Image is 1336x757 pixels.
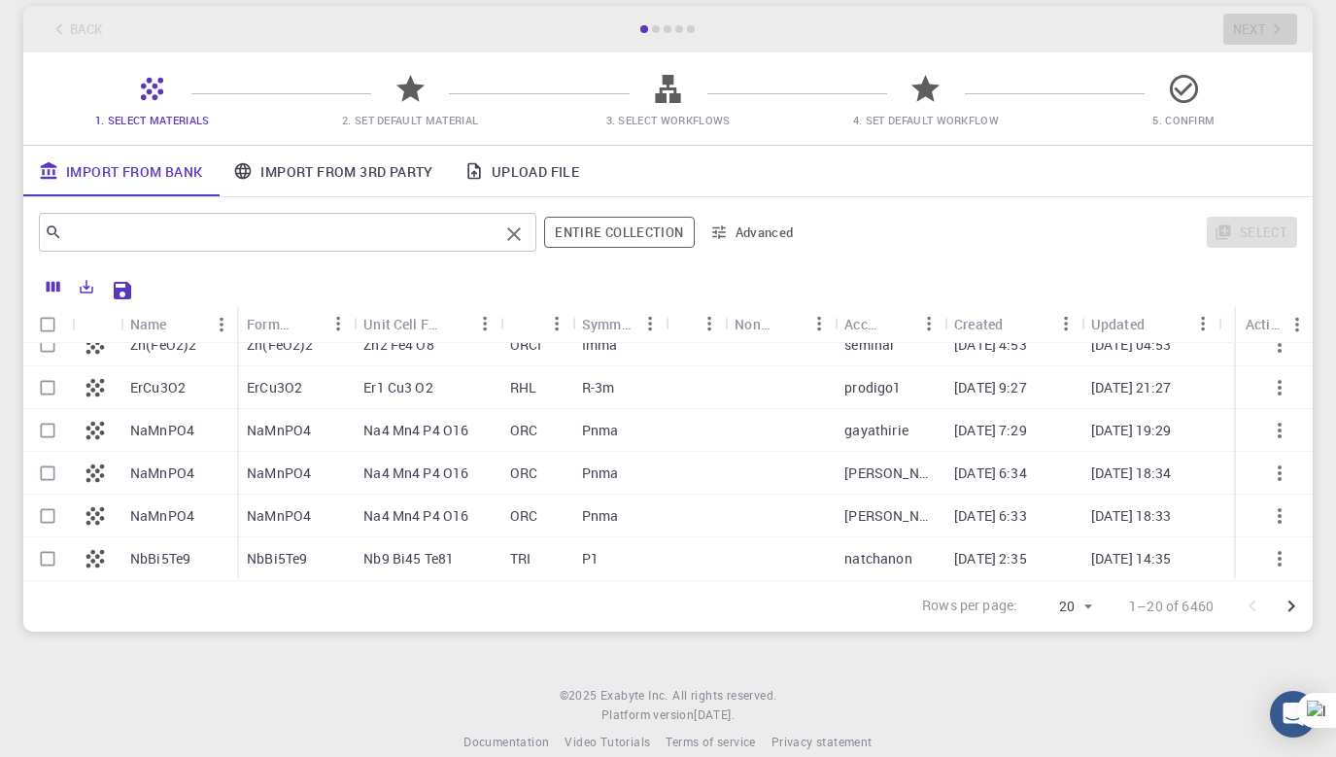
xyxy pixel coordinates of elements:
div: Account [844,305,882,343]
p: 1–20 of 6460 [1129,597,1214,616]
button: Menu [913,308,944,339]
p: NaMnPO4 [247,421,311,440]
div: Updated [1081,305,1218,343]
a: Exabyte Inc. [600,686,668,705]
p: Pnma [582,421,619,440]
p: [DATE] 14:35 [1091,549,1172,568]
p: [DATE] 21:27 [1091,378,1172,397]
span: 4. Set Default Workflow [853,113,999,127]
p: RHL [510,378,536,397]
p: NaMnPO4 [247,506,311,526]
a: Upload File [449,146,595,196]
p: Na4 Mn4 P4 O16 [363,421,468,440]
button: Clear [498,219,530,250]
div: Formula [237,305,354,343]
div: Unit Cell Formula [354,305,500,343]
a: Documentation [463,733,549,752]
p: [DATE] 6:34 [954,464,1027,483]
p: Er1 Cu3 O2 [363,378,433,397]
button: Menu [694,308,725,339]
a: Terms of service [666,733,755,752]
p: [DATE] 7:29 [954,421,1027,440]
button: Save Explorer Settings [103,271,142,310]
div: Actions [1246,305,1282,343]
div: Actions [1236,305,1313,343]
button: Menu [541,308,572,339]
button: Menu [323,308,354,339]
p: NaMnPO4 [130,421,194,440]
p: seminar [844,335,895,355]
p: [PERSON_NAME] [844,506,935,526]
span: Platform version [601,705,694,725]
span: Exabyte Inc. [600,687,668,703]
button: Menu [634,308,666,339]
span: 1. Select Materials [95,113,210,127]
button: Menu [1187,308,1218,339]
button: Columns [37,271,70,302]
p: Na4 Mn4 P4 O16 [363,506,468,526]
p: Zn(FeO2)2 [130,335,196,355]
p: [DATE] 04:53 [1091,335,1172,355]
div: Icon [72,305,120,343]
div: Tags [666,305,725,343]
p: [DATE] 18:34 [1091,464,1172,483]
p: Imma [582,335,618,355]
p: Pnma [582,506,619,526]
button: Sort [1145,308,1176,339]
span: Privacy statement [771,734,873,749]
p: prodigo1 [844,378,901,397]
p: NbBi5Te9 [130,549,190,568]
div: Unit Cell Formula [363,305,438,343]
a: Privacy statement [771,733,873,752]
p: NbBi5Te9 [247,549,307,568]
div: Lattice [500,305,572,343]
p: [DATE] 9:27 [954,378,1027,397]
span: © 2025 [560,686,600,705]
div: Formula [247,305,291,343]
p: [DATE] 2:35 [954,549,1027,568]
p: [DATE] 18:33 [1091,506,1172,526]
span: Documentation [463,734,549,749]
span: All rights reserved. [672,686,776,705]
div: Account [835,305,944,343]
a: Import From Bank [23,146,218,196]
button: Sort [1003,308,1034,339]
p: R-3m [582,378,615,397]
button: Sort [510,308,541,339]
p: ErCu3O2 [247,378,302,397]
div: Non-periodic [735,305,772,343]
p: [DATE] 4:53 [954,335,1027,355]
button: Go to next page [1272,587,1311,626]
button: Menu [804,308,835,339]
p: TRI [510,549,531,568]
p: NaMnPO4 [130,506,194,526]
div: Created [944,305,1081,343]
div: Created [954,305,1003,343]
p: Zn(FeO2)2 [247,335,313,355]
p: ORC [510,464,537,483]
button: Sort [675,308,706,339]
span: Terms of service [666,734,755,749]
p: ORCI [510,335,542,355]
div: Updated [1091,305,1145,343]
p: NaMnPO4 [247,464,311,483]
p: Nb9 Bi45 Te81 [363,549,454,568]
p: [DATE] 19:29 [1091,421,1172,440]
p: gayathirie [844,421,908,440]
p: Pnma [582,464,619,483]
p: Na4 Mn4 P4 O16 [363,464,468,483]
button: Menu [1282,309,1313,340]
span: Video Tutorials [565,734,650,749]
div: Non-periodic [725,305,835,343]
button: Menu [1050,308,1081,339]
p: Rows per page: [922,596,1017,618]
button: Sort [438,308,469,339]
a: [DATE]. [694,705,735,725]
p: P1 [582,549,599,568]
button: Advanced [702,217,804,248]
button: Menu [469,308,500,339]
a: Video Tutorials [565,733,650,752]
span: 2. Set Default Material [342,113,478,127]
div: Name [130,305,167,343]
span: Support [41,14,111,31]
